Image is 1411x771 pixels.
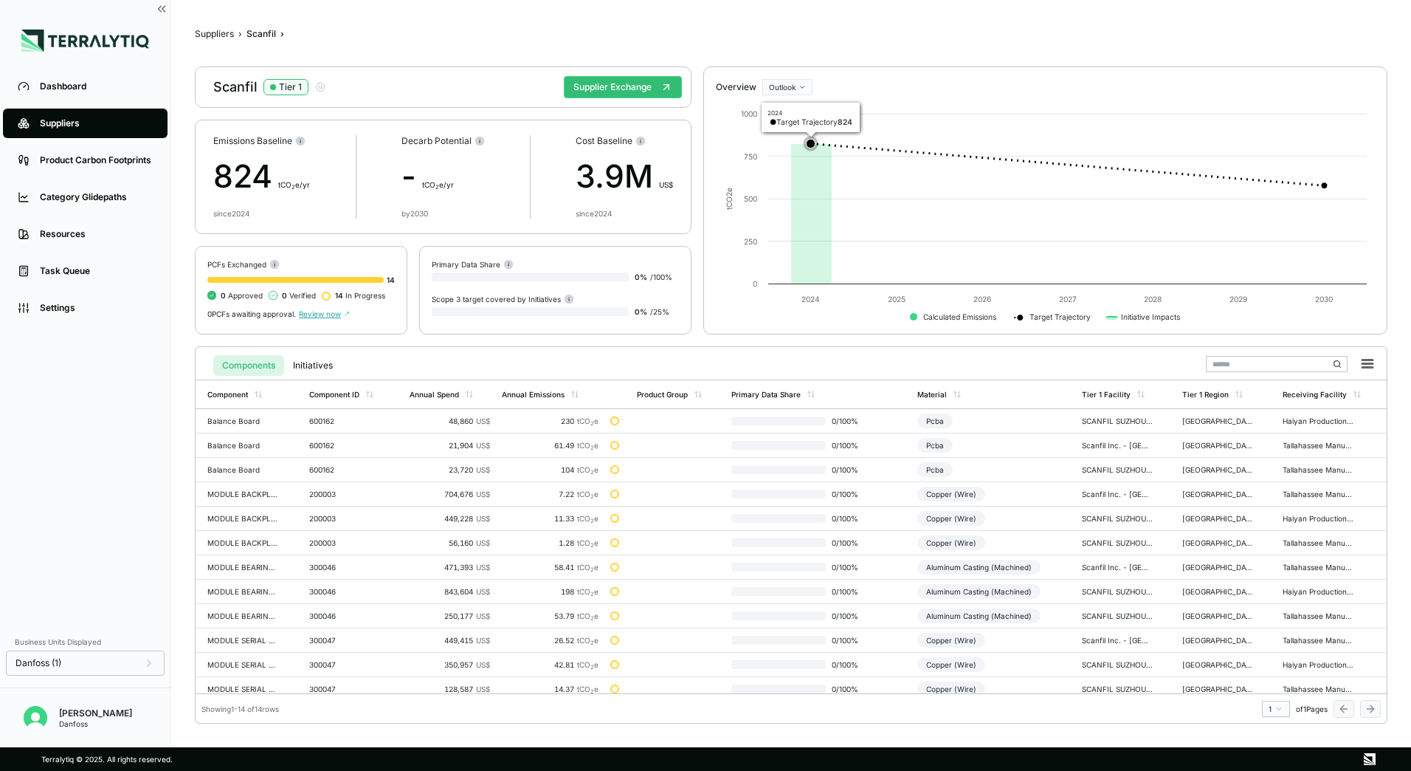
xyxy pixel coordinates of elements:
[637,390,688,399] div: Product Group
[826,490,873,498] span: 0 / 100 %
[1182,441,1253,450] div: [GEOGRAPHIC_DATA]
[590,640,594,646] sub: 2
[410,465,490,474] div: 23,720
[888,295,905,304] text: 2025
[280,28,284,40] span: ›
[1283,417,1353,425] div: Haiyan Production CNHX
[1283,587,1353,596] div: Haiyan Production CNHX
[387,275,395,284] span: 14
[1082,441,1153,450] div: Scanfil Inc. - [GEOGRAPHIC_DATA]
[207,258,395,270] div: PCFs Exchanged
[476,441,490,450] span: US$
[635,307,647,316] span: 0 %
[917,657,985,672] div: Copper (Wire)
[221,291,226,300] span: 0
[1182,660,1253,669] div: [GEOGRAPHIC_DATA]
[917,682,985,696] div: Copper (Wire)
[213,209,249,218] div: since 2024
[282,291,287,300] span: 0
[207,465,278,474] div: Balance Board
[207,685,278,693] div: MODULE SERIAL DRIVERS - Main Assy
[309,660,380,669] div: 300047
[15,657,61,669] span: Danfoss (1)
[1082,563,1153,572] div: Scanfil Inc. - [GEOGRAPHIC_DATA]
[826,636,873,645] span: 0 / 100 %
[1082,465,1153,474] div: SCANFIL SUZHOU CO., LTD. - [GEOGRAPHIC_DATA]
[410,514,490,523] div: 449,228
[207,417,278,425] div: Balance Board
[502,465,598,474] div: 104
[1082,417,1153,425] div: SCANFIL SUZHOU CO., LTD. - [GEOGRAPHIC_DATA]
[744,152,757,161] text: 750
[410,636,490,645] div: 449,415
[195,28,234,40] button: Suppliers
[577,514,598,523] span: tCO e
[207,587,278,596] div: MODULE BEARING MOTOR COMPRESSOR CONTROLL
[1315,295,1333,304] text: 2030
[309,390,359,399] div: Component ID
[577,636,598,645] span: tCO e
[1182,611,1253,620] div: [GEOGRAPHIC_DATA]
[577,417,598,425] span: tCO e
[309,417,380,425] div: 600162
[201,705,279,713] div: Showing 1 - 14 of 14 rows
[502,660,598,669] div: 42.81
[246,28,276,40] div: Scanfil
[309,587,380,596] div: 300046
[40,228,153,240] div: Resources
[1262,701,1290,717] button: 1
[6,633,165,651] div: Business Units Displayed
[476,490,490,498] span: US$
[435,184,439,191] sub: 2
[577,538,598,547] span: tCO e
[917,535,985,550] div: Copper (Wire)
[410,441,490,450] div: 21,904
[309,490,380,498] div: 200003
[1182,490,1253,498] div: [GEOGRAPHIC_DATA]
[502,685,598,693] div: 14.37
[410,390,459,399] div: Annual Spend
[741,109,757,118] text: 1000
[577,563,598,572] span: tCO e
[1283,465,1353,474] div: Tallahassee Manufacturing
[410,538,490,547] div: 56,160
[282,291,316,300] span: Verified
[40,302,153,314] div: Settings
[650,307,669,316] span: / 25 %
[40,265,153,277] div: Task Queue
[826,514,873,523] span: 0 / 100 %
[432,258,514,270] div: Primary Data Share
[1269,705,1283,713] div: 1
[1182,538,1253,547] div: [GEOGRAPHIC_DATA]
[577,465,598,474] span: tCO e
[410,490,490,498] div: 704,676
[917,414,953,428] div: Pcba
[753,279,757,288] text: 0
[502,390,565,399] div: Annual Emissions
[590,469,594,476] sub: 2
[590,688,594,695] sub: 2
[1082,660,1153,669] div: SCANFIL SUZHOU CO., LTD. - [GEOGRAPHIC_DATA]
[502,417,598,425] div: 230
[476,563,490,572] span: US$
[1283,390,1347,399] div: Receiving Facility
[826,587,873,596] span: 0 / 100 %
[826,465,873,474] span: 0 / 100 %
[577,611,598,620] span: tCO e
[917,560,1041,575] div: Aluminum Casting (Machined)
[1030,312,1091,322] text: Target Trajectory
[659,180,673,189] span: US$
[1082,538,1153,547] div: SCANFIL SUZHOU CO., LTD. - [GEOGRAPHIC_DATA]
[917,609,1041,623] div: Aluminum Casting (Machined)
[432,293,574,304] div: Scope 3 target covered by Initiatives
[826,563,873,572] span: 0 / 100 %
[21,30,149,52] img: Logo
[279,81,302,93] div: Tier 1
[923,312,996,321] text: Calculated Emissions
[590,420,594,427] sub: 2
[59,719,132,728] div: Danfoss
[1283,441,1353,450] div: Tallahassee Manufacturing
[476,417,490,425] span: US$
[309,685,380,693] div: 300047
[576,153,673,200] div: 3.9M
